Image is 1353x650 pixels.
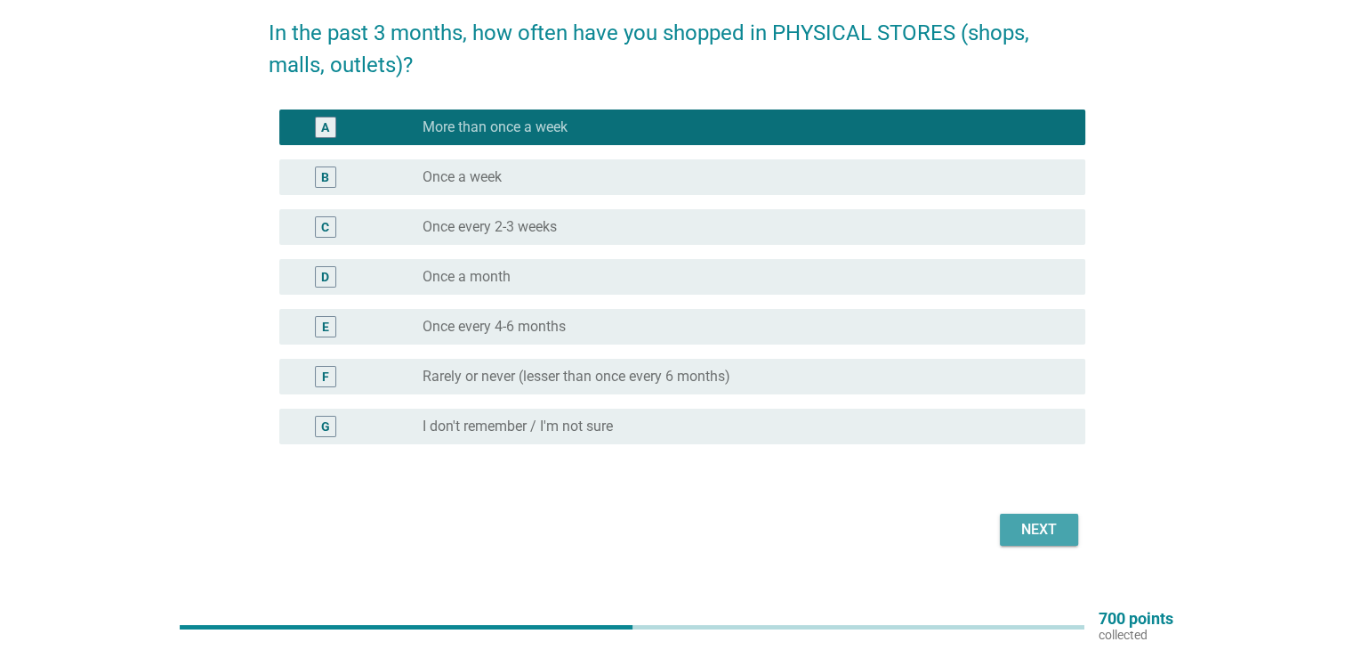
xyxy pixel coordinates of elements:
[423,368,730,386] label: Rarely or never (lesser than once every 6 months)
[321,118,329,137] div: A
[423,118,568,136] label: More than once a week
[423,318,566,336] label: Once every 4-6 months
[322,368,329,386] div: F
[1099,611,1173,627] p: 700 points
[423,168,502,186] label: Once a week
[321,268,329,287] div: D
[423,268,511,286] label: Once a month
[423,218,557,236] label: Once every 2-3 weeks
[1099,627,1173,643] p: collected
[321,168,329,187] div: B
[321,218,329,237] div: C
[321,418,330,436] div: G
[1014,519,1064,540] div: Next
[1000,514,1078,546] button: Next
[322,318,329,337] div: E
[423,418,613,435] label: I don't remember / I'm not sure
